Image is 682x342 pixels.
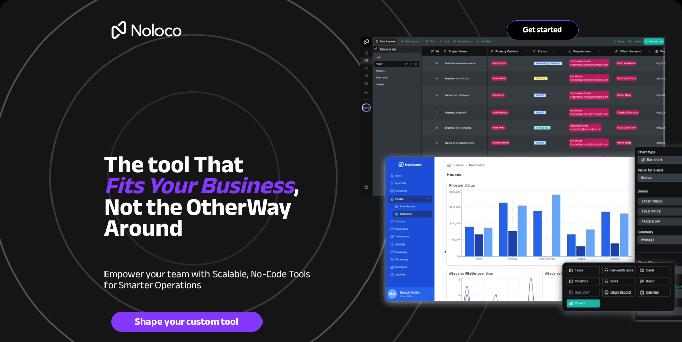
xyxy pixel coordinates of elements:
span: ble, No-Code Tools for Smarter Operations [104,265,310,295]
span: ther [201,184,247,230]
em: Your Business [147,163,294,209]
span: Way Around [104,184,291,251]
span: , Not the O [104,163,299,230]
span: The tool That [104,142,247,187]
span: Shape your custom tool [112,316,262,328]
span: Get started [507,25,578,35]
span: Empower your team with Scala [104,265,234,283]
em: Fits [104,163,143,209]
a: Get started [507,20,579,40]
a: Shape your custom tool [111,312,263,332]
